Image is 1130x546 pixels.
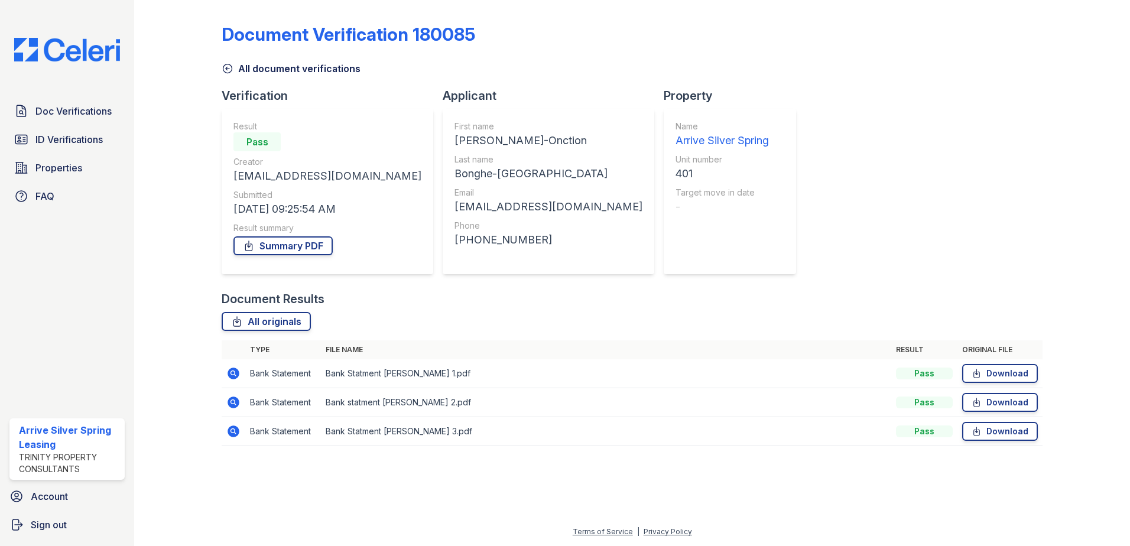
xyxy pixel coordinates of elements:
[222,87,443,104] div: Verification
[896,368,953,379] div: Pass
[35,132,103,147] span: ID Verifications
[35,161,82,175] span: Properties
[222,291,324,307] div: Document Results
[233,236,333,255] a: Summary PDF
[573,527,633,536] a: Terms of Service
[31,518,67,532] span: Sign out
[233,222,421,234] div: Result summary
[233,132,281,151] div: Pass
[19,451,120,475] div: Trinity Property Consultants
[962,393,1038,412] a: Download
[222,24,475,45] div: Document Verification 180085
[664,87,806,104] div: Property
[676,187,769,199] div: Target move in date
[891,340,957,359] th: Result
[454,121,642,132] div: First name
[676,199,769,215] div: -
[321,417,891,446] td: Bank Statment [PERSON_NAME] 3.pdf
[233,121,421,132] div: Result
[962,422,1038,441] a: Download
[5,485,129,508] a: Account
[454,187,642,199] div: Email
[9,99,125,123] a: Doc Verifications
[454,154,642,165] div: Last name
[321,388,891,417] td: Bank statment [PERSON_NAME] 2.pdf
[233,156,421,168] div: Creator
[676,154,769,165] div: Unit number
[35,189,54,203] span: FAQ
[454,165,642,182] div: Bonghe-[GEOGRAPHIC_DATA]
[9,128,125,151] a: ID Verifications
[676,121,769,149] a: Name Arrive Silver Spring
[896,396,953,408] div: Pass
[676,121,769,132] div: Name
[454,199,642,215] div: [EMAIL_ADDRESS][DOMAIN_NAME]
[245,340,321,359] th: Type
[35,104,112,118] span: Doc Verifications
[962,364,1038,383] a: Download
[233,201,421,217] div: [DATE] 09:25:54 AM
[222,312,311,331] a: All originals
[245,388,321,417] td: Bank Statement
[321,359,891,388] td: Bank Statment [PERSON_NAME] 1.pdf
[245,417,321,446] td: Bank Statement
[9,156,125,180] a: Properties
[31,489,68,503] span: Account
[637,527,639,536] div: |
[454,132,642,149] div: [PERSON_NAME]-Onction
[222,61,361,76] a: All document verifications
[454,232,642,248] div: [PHONE_NUMBER]
[321,340,891,359] th: File name
[676,165,769,182] div: 401
[896,425,953,437] div: Pass
[9,184,125,208] a: FAQ
[5,513,129,537] a: Sign out
[644,527,692,536] a: Privacy Policy
[19,423,120,451] div: Arrive Silver Spring Leasing
[443,87,664,104] div: Applicant
[454,220,642,232] div: Phone
[676,132,769,149] div: Arrive Silver Spring
[233,168,421,184] div: [EMAIL_ADDRESS][DOMAIN_NAME]
[5,38,129,61] img: CE_Logo_Blue-a8612792a0a2168367f1c8372b55b34899dd931a85d93a1a3d3e32e68fde9ad4.png
[233,189,421,201] div: Submitted
[245,359,321,388] td: Bank Statement
[957,340,1043,359] th: Original file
